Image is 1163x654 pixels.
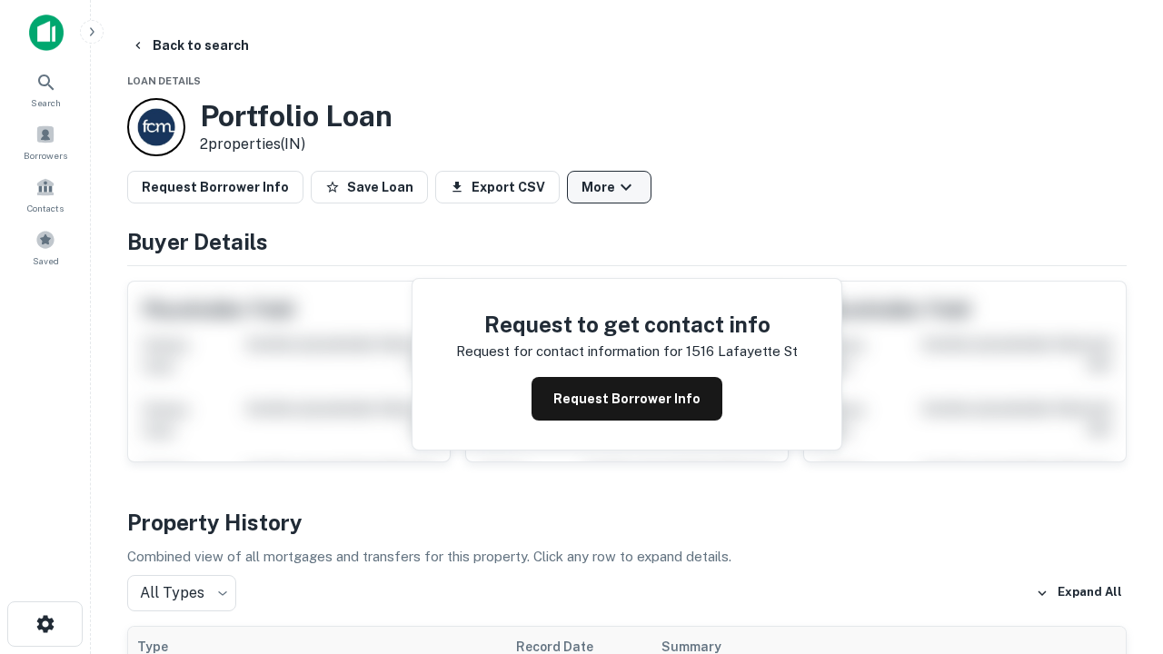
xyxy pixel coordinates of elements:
a: Search [5,64,85,114]
button: Request Borrower Info [532,377,722,421]
iframe: Chat Widget [1072,509,1163,596]
p: Combined view of all mortgages and transfers for this property. Click any row to expand details. [127,546,1127,568]
a: Contacts [5,170,85,219]
h4: Buyer Details [127,225,1127,258]
button: Back to search [124,29,256,62]
div: All Types [127,575,236,611]
img: capitalize-icon.png [29,15,64,51]
p: 1516 lafayette st [686,341,798,362]
p: Request for contact information for [456,341,682,362]
p: 2 properties (IN) [200,134,393,155]
button: Save Loan [311,171,428,203]
h4: Request to get contact info [456,308,798,341]
h3: Portfolio Loan [200,99,393,134]
h4: Property History [127,506,1127,539]
button: Export CSV [435,171,560,203]
span: Search [31,95,61,110]
span: Contacts [27,201,64,215]
button: Expand All [1031,580,1127,607]
a: Borrowers [5,117,85,166]
span: Loan Details [127,75,201,86]
a: Saved [5,223,85,272]
button: Request Borrower Info [127,171,303,203]
span: Borrowers [24,148,67,163]
button: More [567,171,651,203]
span: Saved [33,253,59,268]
